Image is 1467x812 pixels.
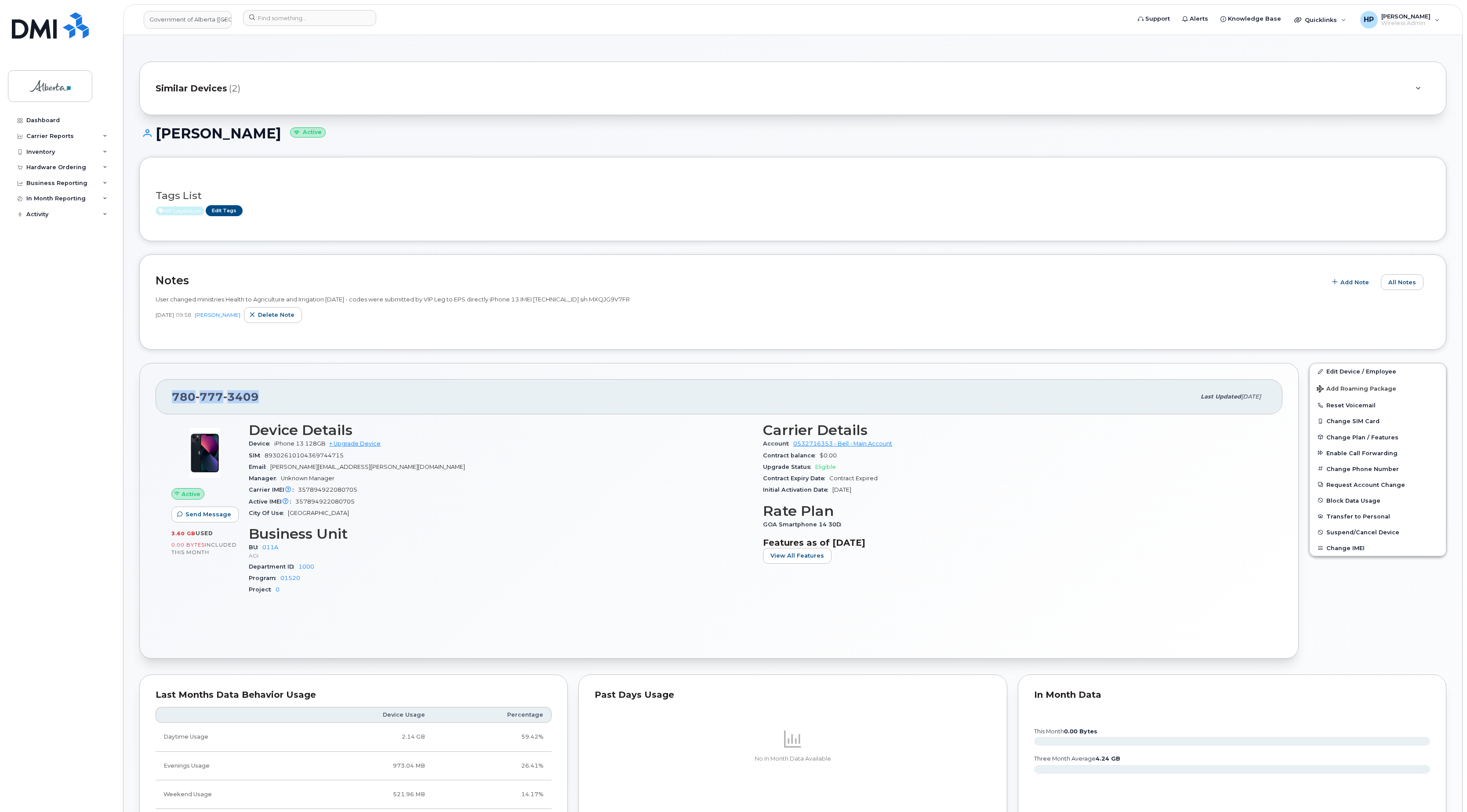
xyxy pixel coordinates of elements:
button: Add Roaming Package [1310,379,1446,397]
span: 357894922080705 [298,486,357,493]
span: GOA Smartphone 14 30D [763,521,846,528]
span: Change Plan / Features [1326,434,1398,440]
span: Project [249,586,276,593]
button: View All Features [763,548,832,564]
span: iPhone 13 128GB [274,440,326,447]
div: In Month Data [1034,691,1430,700]
text: this month [1034,728,1097,735]
a: Edit Device / Employee [1310,363,1446,379]
span: Department ID [249,563,298,570]
span: Similar Devices [156,82,227,95]
h3: Device Details [249,422,752,438]
span: Delete note [258,311,294,319]
button: Change Phone Number [1310,461,1446,477]
span: [DATE] [156,311,174,319]
button: Delete note [244,307,302,323]
a: 0 [276,586,280,593]
button: Change Plan / Features [1310,429,1446,445]
span: Add Note [1340,278,1369,286]
span: Carrier IMEI [249,486,298,493]
p: AGI [249,552,752,559]
span: Active [156,207,204,215]
td: Weekend Usage [156,780,301,809]
span: Suspend/Cancel Device [1326,529,1399,536]
text: three month average [1034,755,1120,762]
h3: Rate Plan [763,503,1267,519]
span: Contract Expiry Date [763,475,829,482]
button: Suspend/Cancel Device [1310,524,1446,540]
span: Manager [249,475,281,482]
td: Evenings Usage [156,752,301,780]
h3: Carrier Details [763,422,1267,438]
a: Edit Tags [206,205,243,216]
tr: Friday from 6:00pm to Monday 8:00am [156,780,552,809]
span: Last updated [1201,393,1241,400]
span: [GEOGRAPHIC_DATA] [288,510,349,516]
span: used [196,530,213,536]
span: Eligible [815,464,836,470]
button: Enable Call Forwarding [1310,445,1446,461]
span: Initial Activation Date [763,486,832,493]
small: Active [290,127,326,138]
span: Account [763,440,793,447]
span: 89302610104369744715 [265,452,344,459]
a: [PERSON_NAME] [195,312,240,318]
button: Transfer to Personal [1310,508,1446,524]
button: All Notes [1381,274,1423,290]
p: No In Month Data Available [595,755,991,763]
a: + Upgrade Device [329,440,381,447]
span: [DATE] [1241,393,1261,400]
span: $0.00 [820,452,837,459]
h3: Tags List [156,190,1430,201]
span: 3409 [223,390,259,403]
h1: [PERSON_NAME] [139,126,1446,141]
span: [PERSON_NAME][EMAIL_ADDRESS][PERSON_NAME][DOMAIN_NAME] [270,464,465,470]
a: 1000 [298,563,314,570]
a: 011A [262,544,278,551]
h2: Notes [156,274,1322,287]
button: Request Account Change [1310,477,1446,493]
div: Last Months Data Behavior Usage [156,691,552,700]
button: Change IMEI [1310,540,1446,556]
button: Change SIM Card [1310,413,1446,429]
button: Send Message [171,507,239,522]
span: 0.00 Bytes [171,542,205,548]
tspan: 0.00 Bytes [1064,728,1097,735]
span: Upgrade Status [763,464,815,470]
span: View All Features [770,551,824,560]
a: 0532716353 - Bell - Main Account [793,440,892,447]
span: User changed ministries Health to Agriculture and Irrigation [DATE] - codes were submitted by VIP... [156,296,630,303]
span: Send Message [185,510,231,518]
span: Enable Call Forwarding [1326,449,1398,456]
td: 26.41% [433,752,552,780]
th: Device Usage [301,707,433,723]
h3: Business Unit [249,526,752,542]
span: Unknown Manager [281,475,334,482]
span: 3.60 GB [171,530,196,536]
span: Contract balance [763,452,820,459]
span: Email [249,464,270,470]
span: 780 [172,390,259,403]
span: 777 [196,390,223,403]
span: (2) [229,82,240,95]
button: Add Note [1326,274,1376,290]
span: 09:58 [176,311,191,319]
div: Past Days Usage [595,691,991,700]
span: All Notes [1388,278,1416,286]
span: Device [249,440,274,447]
span: Contract Expired [829,475,878,482]
span: Add Roaming Package [1317,385,1396,394]
tr: Weekdays from 6:00pm to 8:00am [156,752,552,780]
button: Reset Voicemail [1310,397,1446,413]
span: Active [182,490,200,498]
img: image20231002-3703462-1ig824h.jpeg [178,427,231,479]
span: Program [249,575,280,581]
td: 14.17% [433,780,552,809]
span: City Of Use [249,510,288,516]
h3: Features as of [DATE] [763,537,1267,548]
span: 357894922080705 [295,498,355,505]
td: 973.04 MB [301,752,433,780]
span: SIM [249,452,265,459]
td: Daytime Usage [156,723,301,751]
span: [DATE] [832,486,851,493]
